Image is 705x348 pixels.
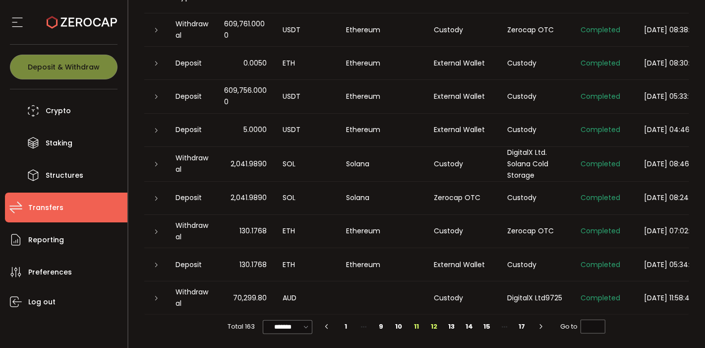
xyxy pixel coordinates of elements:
div: Ethereum [339,124,426,136]
div: Deposit [168,58,217,69]
li: 14 [461,320,478,334]
span: Completed [581,260,621,270]
div: Deposit [168,124,217,136]
div: Custody [426,225,500,237]
div: External Wallet [426,91,500,102]
div: Custody [426,292,500,304]
div: AUD [275,292,339,304]
span: [DATE] 08:46:14 [645,159,698,169]
div: Withdrawal [168,220,217,243]
div: USDT [275,91,339,102]
div: Withdrawal [168,18,217,41]
div: Custody [426,158,500,170]
div: Zerocap OTC [500,225,573,237]
span: Staking [46,136,72,150]
div: Deposit [168,91,217,102]
div: External Wallet [426,259,500,271]
span: 70,299.80 [234,292,267,304]
span: Reporting [28,233,64,247]
span: 5.0000 [244,124,267,136]
span: 609,756.0000 [225,85,267,108]
span: [DATE] 08:24:30 [645,193,699,203]
li: 13 [443,320,461,334]
div: Deposit [168,192,217,204]
div: USDT [275,124,339,136]
div: Ethereum [339,91,426,102]
span: 0.0050 [244,58,267,69]
div: Custody [426,24,500,36]
span: Completed [581,125,621,135]
span: 130.1768 [240,259,267,271]
div: DigitalX Ltd. Solana Cold Storage [500,147,573,181]
div: External Wallet [426,124,500,136]
div: USDT [275,24,339,36]
div: Ethereum [339,24,426,36]
div: External Wallet [426,58,500,69]
div: Custody [500,91,573,102]
div: SOL [275,192,339,204]
span: Log out [28,295,56,309]
div: SOL [275,158,339,170]
li: 12 [425,320,443,334]
div: Deposit [168,259,217,271]
span: 609,761.0000 [225,18,267,41]
span: Completed [581,193,621,203]
div: Withdrawal [168,152,217,175]
li: 1 [337,320,355,334]
span: Completed [581,58,621,68]
div: Ethereum [339,259,426,271]
div: Custody [500,192,573,204]
span: [DATE] 08:30:57 [645,58,699,68]
div: Custody [500,259,573,271]
button: Deposit & Withdraw [10,55,117,79]
span: Structures [46,168,83,183]
div: ETH [275,259,339,271]
div: Solana [339,158,426,170]
span: Completed [581,293,621,303]
div: Ethereum [339,225,426,237]
li: 15 [478,320,496,334]
iframe: Chat Widget [590,241,705,348]
div: DigitalX Ltd9725 [500,292,573,304]
span: 130.1768 [240,225,267,237]
span: Completed [581,91,621,101]
span: Go to [560,320,605,334]
span: Preferences [28,265,72,279]
span: 2,041.9890 [231,192,267,204]
div: Zerocap OTC [426,192,500,204]
span: Completed [581,226,621,236]
span: Deposit & Withdraw [28,64,100,70]
span: [DATE] 04:46:57 [645,125,700,135]
li: 17 [513,320,531,334]
span: 2,041.9890 [231,158,267,170]
li: 9 [372,320,390,334]
div: ETH [275,225,339,237]
span: Completed [581,159,621,169]
div: Ethereum [339,58,426,69]
span: [DATE] 07:02:00 [645,226,699,236]
span: [DATE] 05:33:17 [645,91,696,101]
span: Transfers [28,201,63,215]
div: Withdrawal [168,286,217,309]
span: Crypto [46,104,71,118]
div: Custody [500,58,573,69]
div: ETH [275,58,339,69]
span: Total 163 [228,320,255,334]
div: Zerocap OTC [500,24,573,36]
span: [DATE] 08:38:34 [645,25,699,35]
li: 11 [408,320,425,334]
div: Solana [339,192,426,204]
li: 10 [390,320,408,334]
div: Custody [500,124,573,136]
span: Completed [581,25,621,35]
